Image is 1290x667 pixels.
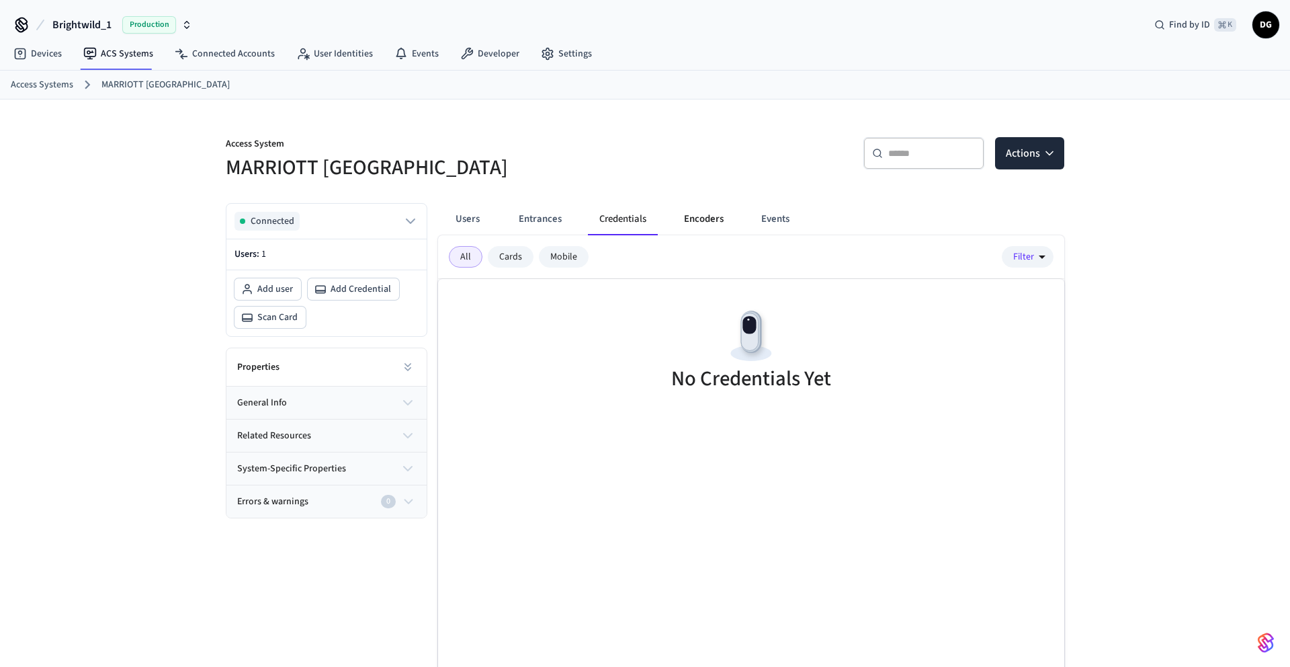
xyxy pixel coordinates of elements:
h2: Properties [237,360,279,374]
a: Events [384,42,449,66]
button: Errors & warnings0 [226,485,427,518]
button: Events [750,203,800,235]
span: 1 [261,247,266,261]
button: Add Credential [308,278,399,300]
a: Access Systems [11,78,73,92]
div: Find by ID⌘ K [1144,13,1247,37]
span: system-specific properties [237,462,346,476]
button: Add user [234,278,301,300]
h5: No Credentials Yet [671,365,831,393]
span: Connected [251,214,294,228]
button: Scan Card [234,307,306,328]
span: Find by ID [1169,18,1210,32]
button: Users [443,203,492,235]
a: User Identities [286,42,384,66]
span: general info [237,396,287,410]
span: Brightwild_1 [52,17,112,33]
span: Production [122,16,176,34]
a: Settings [530,42,603,66]
button: related resources [226,420,427,452]
span: Add user [257,282,293,296]
span: Scan Card [257,311,298,324]
span: ⌘ K [1214,18,1236,32]
h5: MARRIOTT [GEOGRAPHIC_DATA] [226,154,637,182]
span: Errors & warnings [237,495,308,509]
img: Devices Empty State [721,306,781,366]
button: Actions [995,137,1064,169]
button: Encoders [673,203,734,235]
button: system-specific properties [226,453,427,485]
span: Add Credential [331,282,391,296]
a: Developer [449,42,530,66]
div: 0 [381,495,396,508]
div: Cards [488,246,533,268]
p: Access System [226,137,637,154]
button: Filter [1002,246,1053,268]
span: DG [1254,13,1278,37]
button: DG [1252,11,1279,38]
a: MARRIOTT [GEOGRAPHIC_DATA] [101,78,230,92]
span: related resources [237,429,311,443]
img: SeamLogoGradient.69752ec5.svg [1258,632,1274,654]
div: Mobile [539,246,589,268]
p: Users: [234,247,419,262]
a: Connected Accounts [164,42,286,66]
a: Devices [3,42,73,66]
button: Entrances [508,203,572,235]
button: Credentials [589,203,657,235]
a: ACS Systems [73,42,164,66]
div: All [449,246,482,268]
button: Connected [234,212,419,231]
button: general info [226,387,427,419]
